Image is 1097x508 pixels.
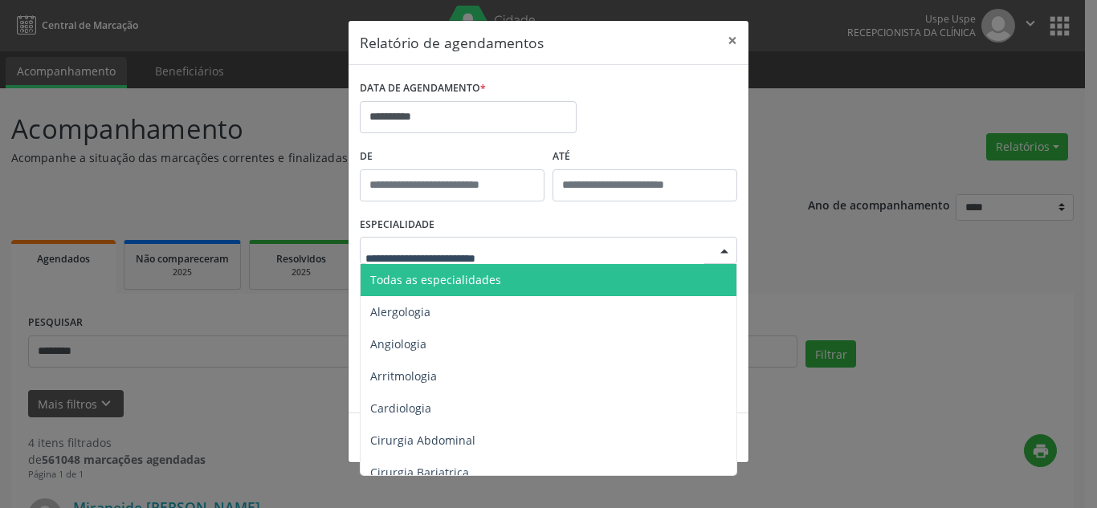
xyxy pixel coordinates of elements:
label: De [360,144,544,169]
button: Close [716,21,748,60]
span: Cardiologia [370,400,431,416]
span: Cirurgia Abdominal [370,433,475,448]
span: Todas as especialidades [370,272,501,287]
span: Alergologia [370,304,430,319]
label: ESPECIALIDADE [360,213,434,238]
span: Cirurgia Bariatrica [370,465,469,480]
span: Angiologia [370,336,426,352]
label: DATA DE AGENDAMENTO [360,76,486,101]
h5: Relatório de agendamentos [360,32,544,53]
span: Arritmologia [370,368,437,384]
label: ATÉ [553,144,737,169]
